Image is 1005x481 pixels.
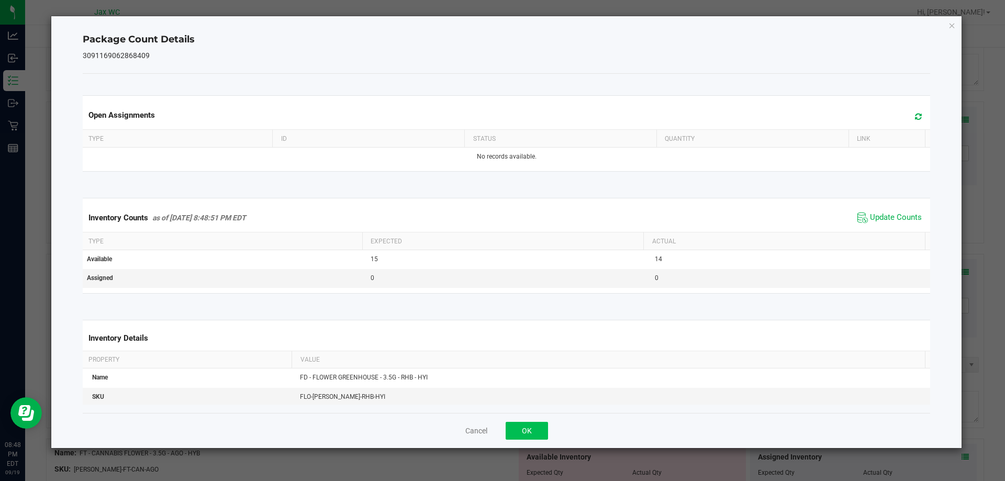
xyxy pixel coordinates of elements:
span: Actual [652,238,676,245]
span: FD - FLOWER GREENHOUSE - 3.5G - RHB - HYI [300,374,428,381]
span: Open Assignments [88,110,155,120]
span: Update Counts [870,212,922,223]
span: ID [281,135,287,142]
td: No records available. [81,148,933,166]
span: 0 [655,274,658,282]
span: 14 [655,255,662,263]
button: OK [506,422,548,440]
span: SKU [92,393,104,400]
span: Available [87,255,112,263]
span: Inventory Details [88,333,148,343]
span: Status [473,135,496,142]
span: Type [88,135,104,142]
span: Value [300,356,320,363]
span: Expected [371,238,402,245]
span: Inventory Counts [88,213,148,222]
span: Type [88,238,104,245]
span: Name [92,374,108,381]
iframe: Resource center [10,397,42,429]
h4: Package Count Details [83,33,931,47]
span: 0 [371,274,374,282]
span: FLO-[PERSON_NAME]-RHB-HYI [300,393,385,400]
span: Link [857,135,870,142]
span: as of [DATE] 8:48:51 PM EDT [152,214,246,222]
span: 15 [371,255,378,263]
span: Property [88,356,119,363]
h5: 3091169062868409 [83,52,931,60]
span: Quantity [665,135,695,142]
span: Assigned [87,274,113,282]
button: Close [948,19,956,31]
button: Cancel [465,426,487,436]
